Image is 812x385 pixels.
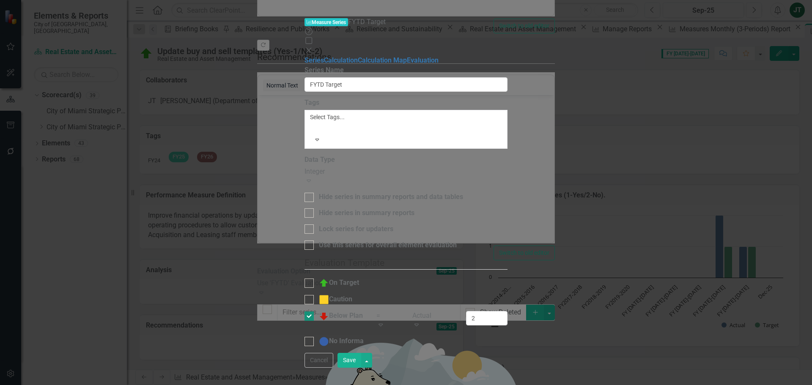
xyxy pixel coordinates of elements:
div: On Target [319,278,359,288]
button: Save [337,353,361,368]
div: Lock series for updaters [319,224,393,234]
a: Evaluation [407,56,439,64]
img: On Target [319,278,329,288]
input: Series Name [304,77,507,92]
span: FYTD Target [348,18,386,26]
div: Integer [304,167,507,177]
legend: Evaluation Template [304,257,507,270]
div: Caution [319,295,352,305]
a: Series [304,56,324,64]
div: Use this series for overall element evaluation [319,240,457,250]
div: Below Plan [319,311,363,321]
button: Cancel [304,353,333,368]
div: Hide series in summary reports and data tables [319,192,463,202]
div: Hide series in summary reports [319,208,414,218]
div: Select Tags... [310,113,502,121]
img: Caution [319,295,329,305]
span: Measure Series [304,18,348,26]
label: Series Name [304,66,344,75]
img: Below Plan [319,311,329,321]
div: Actual [412,311,453,321]
label: Tags [304,98,319,108]
input: Calculation [466,311,507,325]
a: Calculation Map [358,56,407,64]
label: Data Type [304,155,335,165]
a: Calculation [324,56,358,64]
div: No Information [319,336,375,347]
div: = [376,311,400,321]
img: No Information [319,336,329,347]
